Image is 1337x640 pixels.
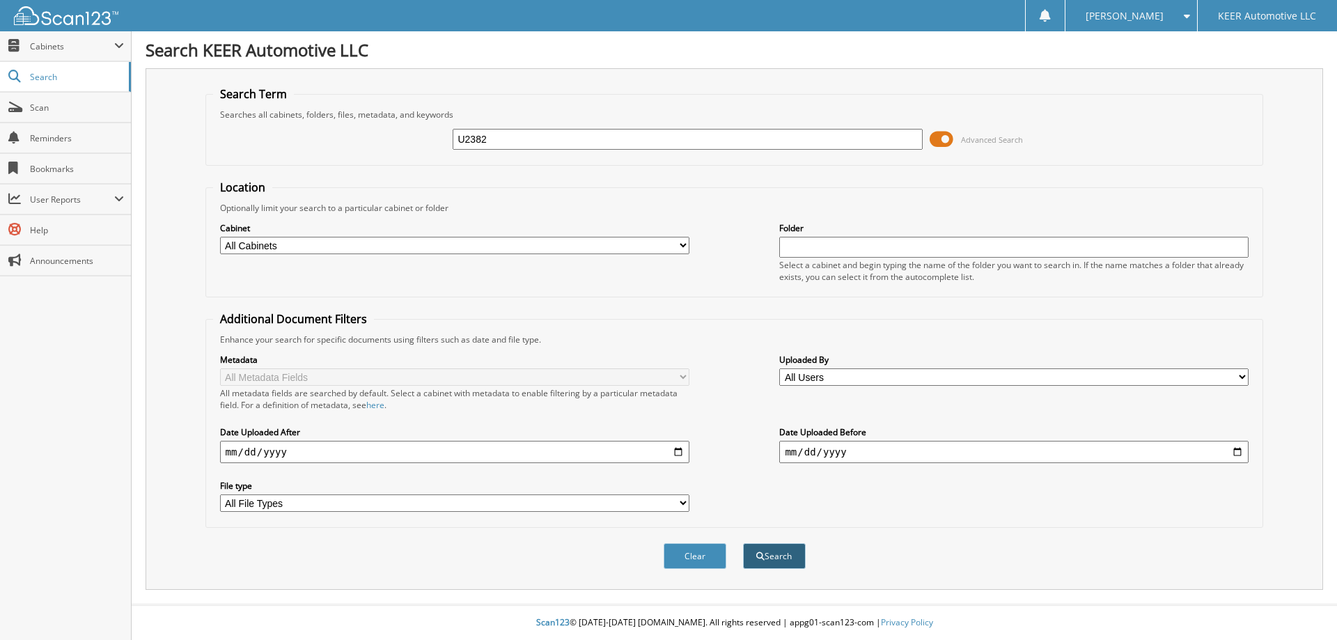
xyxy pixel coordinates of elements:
a: Privacy Policy [881,616,933,628]
legend: Additional Document Filters [213,311,374,327]
span: Cabinets [30,40,114,52]
span: Announcements [30,255,124,267]
label: Date Uploaded Before [779,426,1249,438]
label: Folder [779,222,1249,234]
span: Bookmarks [30,163,124,175]
a: here [366,399,384,411]
div: Select a cabinet and begin typing the name of the folder you want to search in. If the name match... [779,259,1249,283]
span: Scan [30,102,124,114]
iframe: Chat Widget [1267,573,1337,640]
button: Search [743,543,806,569]
span: Help [30,224,124,236]
legend: Location [213,180,272,195]
img: scan123-logo-white.svg [14,6,118,25]
input: end [779,441,1249,463]
label: File type [220,480,689,492]
legend: Search Term [213,86,294,102]
div: Optionally limit your search to a particular cabinet or folder [213,202,1256,214]
div: Enhance your search for specific documents using filters such as date and file type. [213,334,1256,345]
span: Reminders [30,132,124,144]
label: Date Uploaded After [220,426,689,438]
span: User Reports [30,194,114,205]
div: © [DATE]-[DATE] [DOMAIN_NAME]. All rights reserved | appg01-scan123-com | [132,606,1337,640]
label: Metadata [220,354,689,366]
span: [PERSON_NAME] [1086,12,1164,20]
span: KEER Automotive LLC [1218,12,1316,20]
div: Searches all cabinets, folders, files, metadata, and keywords [213,109,1256,120]
button: Clear [664,543,726,569]
span: Search [30,71,122,83]
input: start [220,441,689,463]
label: Uploaded By [779,354,1249,366]
div: All metadata fields are searched by default. Select a cabinet with metadata to enable filtering b... [220,387,689,411]
label: Cabinet [220,222,689,234]
span: Advanced Search [961,134,1023,145]
span: Scan123 [536,616,570,628]
h1: Search KEER Automotive LLC [146,38,1323,61]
